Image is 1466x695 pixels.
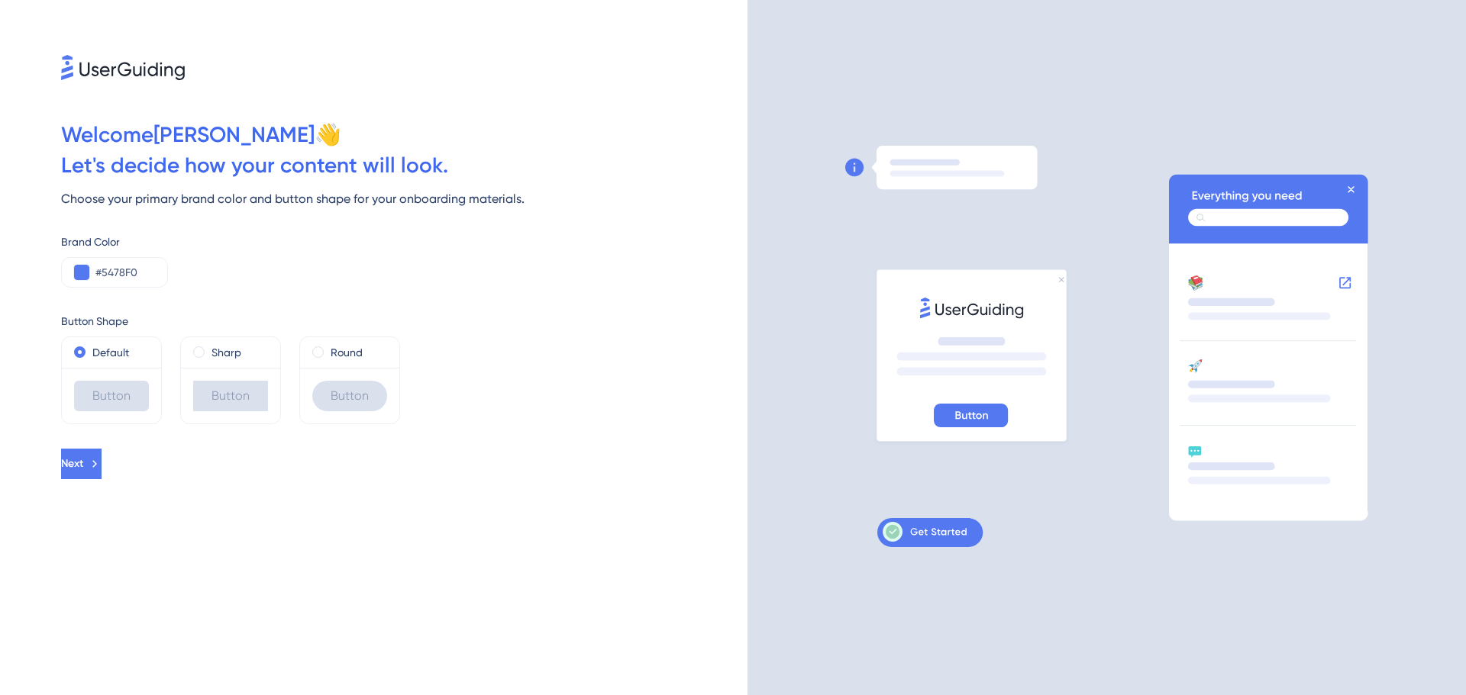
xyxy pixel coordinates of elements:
div: Choose your primary brand color and button shape for your onboarding materials. [61,190,748,208]
div: Brand Color [61,233,748,251]
div: Button [193,381,268,411]
label: Default [92,343,129,362]
div: Button [312,381,387,411]
label: Round [331,343,363,362]
div: Button Shape [61,312,748,330]
div: Welcome [PERSON_NAME] 👋 [61,120,748,150]
label: Sharp [212,343,241,362]
div: Let ' s decide how your content will look. [61,150,748,181]
div: Button [74,381,149,411]
span: Next [61,455,83,473]
button: Next [61,449,102,479]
